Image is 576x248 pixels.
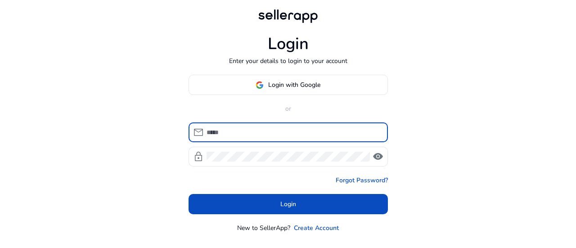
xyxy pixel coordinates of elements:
a: Forgot Password? [336,176,388,185]
span: visibility [373,151,383,162]
a: Create Account [294,223,339,233]
p: or [189,104,388,113]
button: Login [189,194,388,214]
span: Login [280,199,296,209]
span: Login with Google [268,80,320,90]
p: New to SellerApp? [237,223,290,233]
button: Login with Google [189,75,388,95]
span: lock [193,151,204,162]
span: mail [193,127,204,138]
h1: Login [268,34,309,54]
p: Enter your details to login to your account [229,56,347,66]
img: google-logo.svg [256,81,264,89]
